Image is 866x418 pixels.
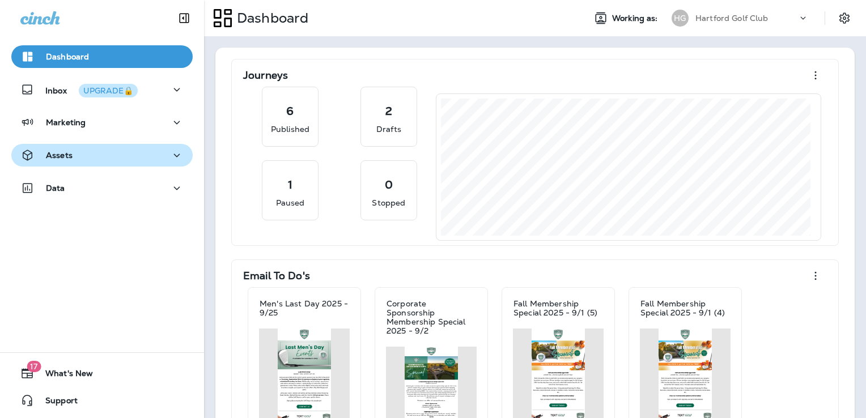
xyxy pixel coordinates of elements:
[34,396,78,410] span: Support
[11,78,193,101] button: InboxUPGRADE🔒
[45,84,138,96] p: Inbox
[11,177,193,199] button: Data
[11,111,193,134] button: Marketing
[612,14,660,23] span: Working as:
[288,179,292,190] p: 1
[376,123,401,135] p: Drafts
[83,87,133,95] div: UPGRADE🔒
[232,10,308,27] p: Dashboard
[695,14,769,23] p: Hartford Golf Club
[11,389,193,412] button: Support
[276,197,305,208] p: Paused
[243,270,310,281] p: Email To Do's
[243,70,288,81] p: Journeys
[260,299,349,317] p: Men's Last Day 2025 - 9/25
[672,10,689,27] div: HG
[11,144,193,167] button: Assets
[46,184,65,193] p: Data
[11,362,193,385] button: 17What's New
[46,151,73,160] p: Assets
[387,299,476,335] p: Corporate Sponsorship Membership Special 2025 - 9/2
[11,45,193,68] button: Dashboard
[34,369,93,382] span: What's New
[834,8,855,28] button: Settings
[286,105,294,117] p: 6
[640,299,730,317] p: Fall Membership Special 2025 - 9/1 (4)
[27,361,41,372] span: 17
[168,7,200,29] button: Collapse Sidebar
[46,52,89,61] p: Dashboard
[513,299,603,317] p: Fall Membership Special 2025 - 9/1 (5)
[385,105,392,117] p: 2
[79,84,138,97] button: UPGRADE🔒
[46,118,86,127] p: Marketing
[372,197,405,208] p: Stopped
[271,123,309,135] p: Published
[385,179,393,190] p: 0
